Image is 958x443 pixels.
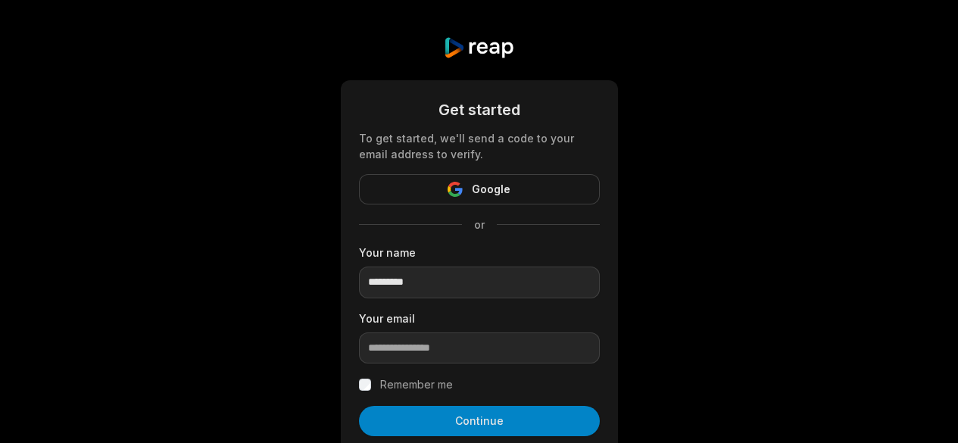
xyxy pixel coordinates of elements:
[359,98,600,121] div: Get started
[380,376,453,394] label: Remember me
[359,174,600,204] button: Google
[443,36,515,59] img: reap
[462,217,497,232] span: or
[359,245,600,260] label: Your name
[359,130,600,162] div: To get started, we'll send a code to your email address to verify.
[359,406,600,436] button: Continue
[359,310,600,326] label: Your email
[472,180,510,198] span: Google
